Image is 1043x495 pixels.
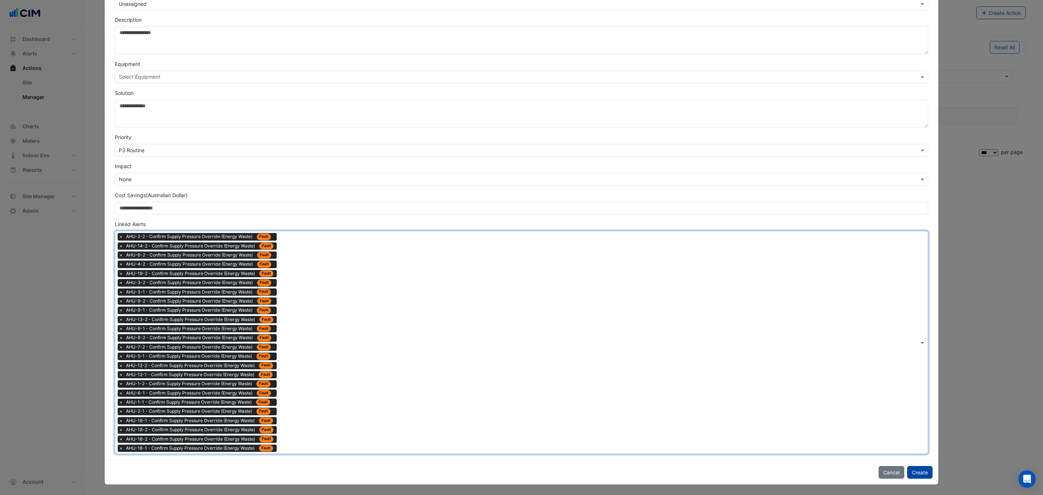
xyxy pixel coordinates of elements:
[118,371,124,378] span: ×
[259,362,273,369] span: Fault
[259,243,273,249] span: Fault
[126,427,256,433] span: AHU-18-2 - Confirm Supply Pressure Override (Energy Waste)
[126,261,254,267] span: AHU-4-2 - Confirm Supply Pressure Override (Energy Waste)
[126,408,254,415] span: AHU-2-1 - Confirm Supply Pressure Override (Energy Waste)
[118,445,124,452] span: ×
[124,436,277,443] span: AHU-16-2 - Confirm Supply Pressure Override (Energy Waste)
[118,316,124,323] span: ×
[1018,470,1036,488] div: Open Intercom Messenger
[126,390,254,396] span: AHU-6-1 - Confirm Supply Pressure Override (Energy Waste)
[124,380,274,387] span: AHU-1-2 - Confirm Supply Pressure Override (Energy Waste)
[126,316,256,323] span: AHU-13-2 - Confirm Supply Pressure Override (Energy Waste)
[259,270,273,277] span: Fault
[118,279,124,286] span: ×
[124,316,277,323] span: AHU-13-2 - Confirm Supply Pressure Override (Energy Waste)
[259,427,273,433] span: Fault
[879,466,904,479] button: Cancel
[257,261,271,267] span: Fault
[126,243,256,249] span: AHU-14-2 - Confirm Supply Pressure Override (Energy Waste)
[126,362,256,369] span: AHU-12-2 - Confirm Supply Pressure Override (Energy Waste)
[115,191,188,199] label: Cost Savings (Australian Dollar)
[124,344,274,351] span: AHU-7-2 - Confirm Supply Pressure Override (Energy Waste)
[126,344,254,350] span: AHU-7-2 - Confirm Supply Pressure Override (Energy Waste)
[124,399,273,406] span: AHU-1-1 - Confirm Supply Pressure Override (Energy Waste)
[126,252,254,258] span: AHU-6-2 - Confirm Supply Pressure Override (Energy Waste)
[126,279,254,286] span: AHU-3-2 - Confirm Supply Pressure Override (Energy Waste)
[118,353,124,360] span: ×
[257,279,271,286] span: Fault
[118,417,124,424] span: ×
[115,220,146,228] label: Linked Alerts
[118,73,160,82] div: Select Equipment
[124,279,275,286] span: AHU-3-2 - Confirm Supply Pressure Override (Energy Waste)
[124,390,274,397] span: AHU-6-1 - Confirm Supply Pressure Override (Energy Waste)
[259,436,273,442] span: Fault
[126,371,256,378] span: AHU-12-1 - Confirm Supply Pressure Override (Energy Waste)
[115,16,142,24] label: Description
[118,270,124,277] span: ×
[118,362,124,369] span: ×
[115,162,131,170] label: Impact
[256,380,271,387] span: Fault
[259,445,273,452] span: Fault
[118,380,124,387] span: ×
[126,417,256,424] span: AHU-18-1 - Confirm Supply Pressure Override (Energy Waste)
[118,436,124,443] span: ×
[124,417,276,424] span: AHU-18-1 - Confirm Supply Pressure Override (Energy Waste)
[118,233,124,240] span: ×
[118,325,124,332] span: ×
[124,445,276,452] span: AHU-16-1 - Confirm Supply Pressure Override (Energy Waste)
[257,252,271,258] span: Fault
[126,270,256,277] span: AHU-19-2 - Confirm Supply Pressure Override (Energy Waste)
[126,353,254,359] span: AHU-5-1 - Confirm Supply Pressure Override (Energy Waste)
[124,242,277,250] span: AHU-14-2 - Confirm Supply Pressure Override (Energy Waste)
[256,399,270,405] span: Fault
[118,261,124,268] span: ×
[257,233,271,240] span: Fault
[124,371,276,378] span: AHU-12-1 - Confirm Supply Pressure Override (Energy Waste)
[118,298,124,305] span: ×
[118,344,124,351] span: ×
[256,408,271,415] span: Fault
[124,233,274,240] span: AHU-2-2 - Confirm Supply Pressure Override (Energy Waste)
[124,251,275,259] span: AHU-6-2 - Confirm Supply Pressure Override (Energy Waste)
[118,399,124,406] span: ×
[259,371,273,378] span: Fault
[124,261,275,268] span: AHU-4-2 - Confirm Supply Pressure Override (Energy Waste)
[124,408,274,415] span: AHU-2-1 - Confirm Supply Pressure Override (Energy Waste)
[257,298,271,304] span: Fault
[126,325,254,332] span: AHU-8-1 - Confirm Supply Pressure Override (Energy Waste)
[115,60,140,68] label: Equipment
[118,242,124,250] span: ×
[126,399,253,405] span: AHU-1-1 - Confirm Supply Pressure Override (Energy Waste)
[907,466,933,479] button: Create
[115,89,134,97] label: Solution
[118,408,124,415] span: ×
[126,334,254,341] span: AHU-8-2 - Confirm Supply Pressure Override (Energy Waste)
[257,289,271,295] span: Fault
[118,251,124,259] span: ×
[118,426,124,433] span: ×
[124,353,274,360] span: AHU-5-1 - Confirm Supply Pressure Override (Energy Waste)
[124,298,275,305] span: AHU-9-2 - Confirm Supply Pressure Override (Energy Waste)
[124,325,274,332] span: AHU-8-1 - Confirm Supply Pressure Override (Energy Waste)
[126,445,256,452] span: AHU-16-1 - Confirm Supply Pressure Override (Energy Waste)
[257,344,271,350] span: Fault
[124,362,276,369] span: AHU-12-2 - Confirm Supply Pressure Override (Energy Waste)
[118,390,124,397] span: ×
[259,316,273,323] span: Fault
[256,353,271,359] span: Fault
[257,390,271,396] span: Fault
[124,334,275,341] span: AHU-8-2 - Confirm Supply Pressure Override (Energy Waste)
[126,233,254,240] span: AHU-2-2 - Confirm Supply Pressure Override (Energy Waste)
[118,307,124,314] span: ×
[126,307,254,313] span: AHU-9-1 - Confirm Supply Pressure Override (Energy Waste)
[259,417,273,424] span: Fault
[257,334,271,341] span: Fault
[257,307,271,313] span: Fault
[257,325,271,332] span: Fault
[126,380,254,387] span: AHU-1-2 - Confirm Supply Pressure Override (Energy Waste)
[118,288,124,296] span: ×
[124,426,277,433] span: AHU-18-2 - Confirm Supply Pressure Override (Energy Waste)
[124,288,274,296] span: AHU-3-1 - Confirm Supply Pressure Override (Energy Waste)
